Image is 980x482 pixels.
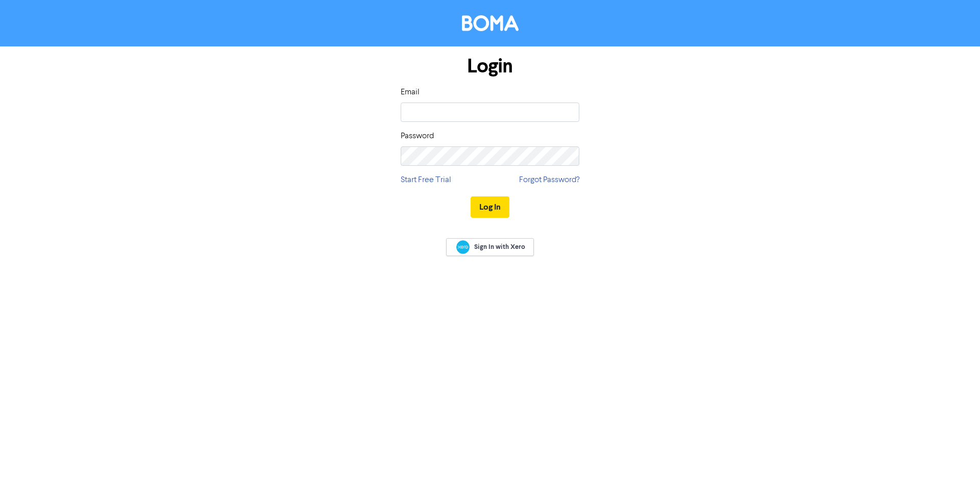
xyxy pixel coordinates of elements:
[474,242,525,251] span: Sign In with Xero
[519,174,579,186] a: Forgot Password?
[471,196,509,218] button: Log In
[462,15,519,31] img: BOMA Logo
[401,174,451,186] a: Start Free Trial
[401,55,579,78] h1: Login
[446,238,534,256] a: Sign In with Xero
[401,130,434,142] label: Password
[456,240,470,254] img: Xero logo
[401,86,420,98] label: Email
